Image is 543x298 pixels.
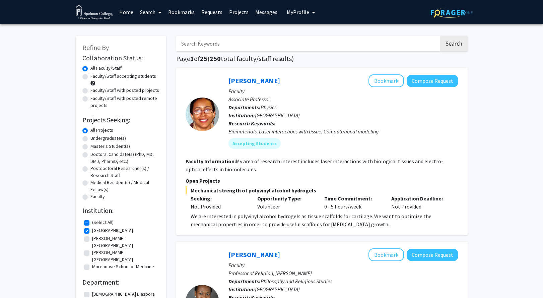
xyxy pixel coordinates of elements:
h2: Department: [82,278,159,286]
div: We are interested in polyvinyl alcohol hydrogels as tissue scaffolds for cartilage. We want to op... [191,212,458,228]
label: Medical Resident(s) / Medical Fellow(s) [90,179,159,193]
button: Compose Request to Rosetta Ross [407,249,458,261]
label: [GEOGRAPHIC_DATA] [92,227,133,234]
label: Undergraduate(s) [90,135,126,142]
span: [GEOGRAPHIC_DATA] [255,112,300,119]
fg-read-more: My area of research interest includes laser interactions with biological tissues and electro-opti... [186,158,443,173]
b: Faculty Information: [186,158,236,165]
span: My Profile [287,9,309,15]
label: Faculty/Staff with posted projects [90,87,159,94]
div: Not Provided [386,194,453,211]
span: Philosophy and Religious Studies [261,278,332,285]
label: Postdoctoral Researcher(s) / Research Staff [90,165,159,179]
h2: Institution: [82,206,159,215]
div: 0 - 5 hours/week [319,194,386,211]
input: Search Keywords [176,36,439,51]
span: 250 [210,54,221,63]
div: Biomaterials, Laser interactions with tissue, Computational modeling [228,127,458,135]
b: Research Keywords: [228,120,276,127]
b: Departments: [228,104,261,111]
span: 1 [190,54,194,63]
label: All Faculty/Staff [90,65,122,72]
p: Professor of Religion, [PERSON_NAME] [228,269,458,277]
label: Faculty [90,193,105,200]
div: Not Provided [191,202,248,211]
h1: Page of ( total faculty/staff results) [176,55,468,63]
div: Volunteer [252,194,319,211]
button: Search [440,36,468,51]
button: Add Rosetta Ross to Bookmarks [368,248,404,261]
p: Faculty [228,261,458,269]
label: Morehouse School of Medicine [92,263,154,270]
b: Departments: [228,278,261,285]
label: [PERSON_NAME][GEOGRAPHIC_DATA] [92,235,158,249]
img: Spelman College Logo [76,5,114,20]
a: Requests [198,0,226,24]
p: Faculty [228,87,458,95]
span: 25 [200,54,207,63]
a: [PERSON_NAME] [228,76,280,85]
button: Add Marta McNeese to Bookmarks [368,74,404,87]
p: Associate Professor [228,95,458,103]
iframe: Chat [5,268,28,293]
span: Physics [261,104,276,111]
label: Doctoral Candidate(s) (PhD, MD, DMD, PharmD, etc.) [90,151,159,165]
p: Time Commitment: [324,194,381,202]
label: Master's Student(s) [90,143,130,150]
a: Home [116,0,137,24]
label: Faculty/Staff with posted remote projects [90,95,159,109]
a: [PERSON_NAME] [228,250,280,259]
h2: Collaboration Status: [82,54,159,62]
button: Compose Request to Marta McNeese [407,75,458,87]
p: Open Projects [186,177,458,185]
a: Bookmarks [165,0,198,24]
span: [GEOGRAPHIC_DATA] [255,286,300,293]
h2: Projects Seeking: [82,116,159,124]
label: All Projects [90,127,113,134]
p: Opportunity Type: [257,194,314,202]
label: Faculty/Staff accepting students [90,73,156,80]
mat-chip: Accepting Students [228,138,281,149]
a: Messages [252,0,281,24]
p: Seeking: [191,194,248,202]
label: (Select All) [92,219,114,226]
span: Refine By [82,43,109,52]
img: ForagerOne Logo [431,7,473,18]
span: Mechanical strength of polyvinyl alcohol hydrogels [186,186,458,194]
p: Application Deadline: [391,194,448,202]
b: Institution: [228,286,255,293]
label: [PERSON_NAME][GEOGRAPHIC_DATA] [92,249,158,263]
a: Search [137,0,165,24]
a: Projects [226,0,252,24]
b: Institution: [228,112,255,119]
